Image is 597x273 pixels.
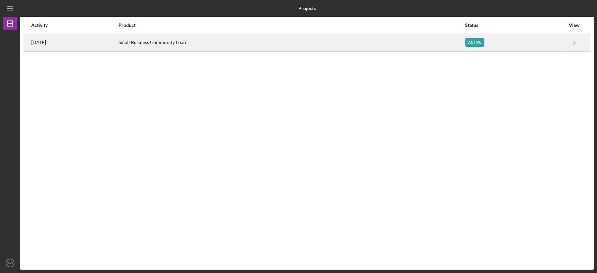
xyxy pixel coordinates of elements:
time: 2025-09-16 20:53 [31,40,46,45]
div: Status [465,22,565,28]
div: Active [465,38,484,47]
text: WO [7,261,13,265]
b: Projects [298,6,316,11]
div: View [566,22,583,28]
div: Small Business Community Loan [118,34,464,51]
div: Activity [31,22,118,28]
button: WO [3,256,17,270]
div: Product [118,22,464,28]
